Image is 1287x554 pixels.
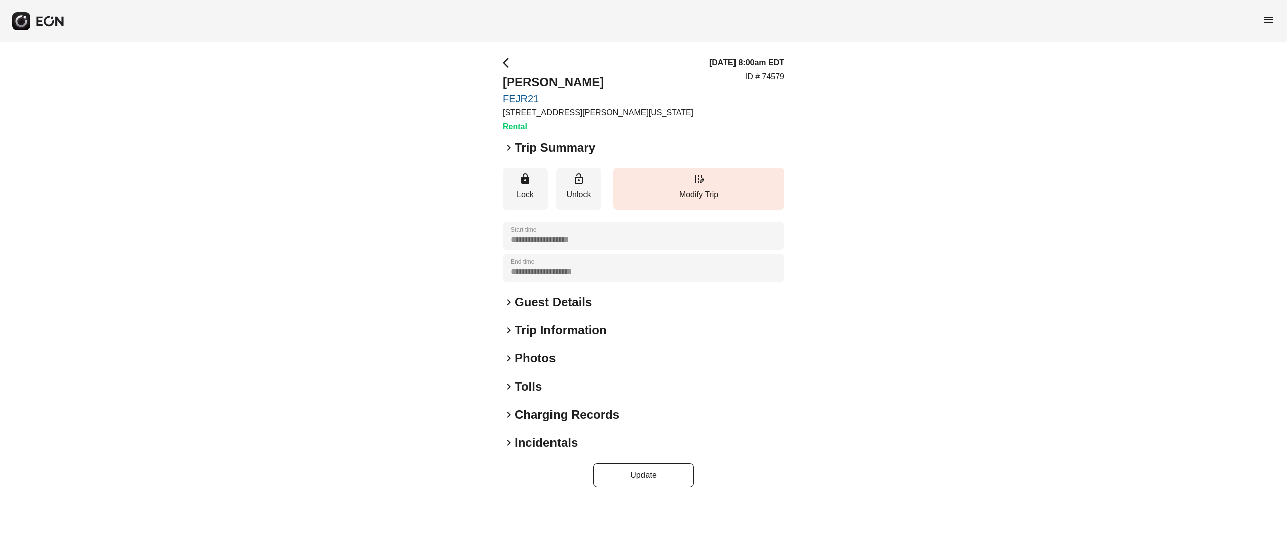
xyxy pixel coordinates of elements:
p: [STREET_ADDRESS][PERSON_NAME][US_STATE] [503,107,693,119]
p: Modify Trip [618,189,779,201]
span: arrow_back_ios [503,57,515,69]
span: keyboard_arrow_right [503,409,515,421]
span: keyboard_arrow_right [503,352,515,364]
span: lock [519,173,531,185]
span: keyboard_arrow_right [503,381,515,393]
h2: [PERSON_NAME] [503,74,693,90]
a: FEJR21 [503,93,693,105]
p: Lock [508,189,543,201]
span: menu [1263,14,1275,26]
h2: Trip Summary [515,140,595,156]
button: Update [593,463,694,487]
h3: [DATE] 8:00am EDT [709,57,784,69]
span: edit_road [693,173,705,185]
button: Modify Trip [613,168,784,210]
p: Unlock [561,189,596,201]
p: ID # 74579 [745,71,784,83]
button: Lock [503,168,548,210]
span: keyboard_arrow_right [503,437,515,449]
span: keyboard_arrow_right [503,142,515,154]
h2: Guest Details [515,294,592,310]
h2: Charging Records [515,407,619,423]
span: lock_open [573,173,585,185]
h2: Tolls [515,379,542,395]
button: Unlock [556,168,601,210]
h2: Photos [515,350,556,366]
span: keyboard_arrow_right [503,324,515,336]
h3: Rental [503,121,693,133]
span: keyboard_arrow_right [503,296,515,308]
h2: Incidentals [515,435,578,451]
h2: Trip Information [515,322,607,338]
